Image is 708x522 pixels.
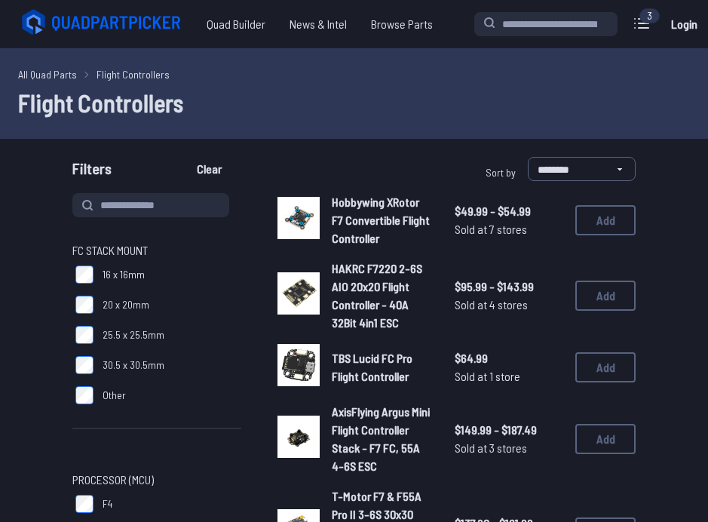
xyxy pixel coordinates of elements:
[639,8,660,23] div: 3
[103,297,149,312] span: 20 x 20mm
[332,404,430,473] span: AxisFlying Argus Mini Flight Controller Stack - F7 FC, 55A 4-6S ESC
[332,259,431,332] a: HAKRC F7220 2-6S AIO 20x20 Flight Controller - 40A 32Bit 4in1 ESC
[18,84,690,121] h1: Flight Controllers
[277,416,320,462] a: image
[332,351,412,383] span: TBS Lucid FC Pro Flight Controller
[75,495,93,513] input: F4
[75,386,93,404] input: Other
[575,281,636,311] button: Add
[103,358,164,373] span: 30.5 x 30.5mm
[195,9,277,39] a: Quad Builder
[75,326,93,344] input: 25.5 x 25.5mm
[455,202,563,220] span: $49.99 - $54.99
[455,296,563,314] span: Sold at 4 stores
[18,66,77,82] a: All Quad Parts
[359,9,445,39] a: Browse Parts
[455,439,563,457] span: Sold at 3 stores
[575,352,636,382] button: Add
[72,471,154,489] span: Processor (MCU)
[455,367,563,385] span: Sold at 1 store
[455,421,563,439] span: $149.99 - $187.49
[277,344,320,386] img: image
[97,66,170,82] a: Flight Controllers
[277,197,320,244] a: image
[277,416,320,458] img: image
[103,496,112,511] span: F4
[486,166,516,179] span: Sort by
[184,157,234,181] button: Clear
[455,278,563,296] span: $95.99 - $143.99
[72,157,112,187] span: Filters
[666,9,702,39] a: Login
[277,272,320,315] img: image
[528,157,636,181] select: Sort by
[575,205,636,235] button: Add
[103,388,126,403] span: Other
[332,261,422,330] span: HAKRC F7220 2-6S AIO 20x20 Flight Controller - 40A 32Bit 4in1 ESC
[455,349,563,367] span: $64.99
[277,197,320,239] img: image
[575,424,636,454] button: Add
[332,403,431,475] a: AxisFlying Argus Mini Flight Controller Stack - F7 FC, 55A 4-6S ESC
[75,296,93,314] input: 20 x 20mm
[455,220,563,238] span: Sold at 7 stores
[277,9,359,39] a: News & Intel
[332,193,431,247] a: Hobbywing XRotor F7 Convertible Flight Controller
[277,272,320,319] a: image
[103,327,164,342] span: 25.5 x 25.5mm
[332,349,431,385] a: TBS Lucid FC Pro Flight Controller
[75,266,93,284] input: 16 x 16mm
[75,356,93,374] input: 30.5 x 30.5mm
[72,241,148,259] span: FC Stack Mount
[103,267,145,282] span: 16 x 16mm
[277,344,320,391] a: image
[332,195,430,245] span: Hobbywing XRotor F7 Convertible Flight Controller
